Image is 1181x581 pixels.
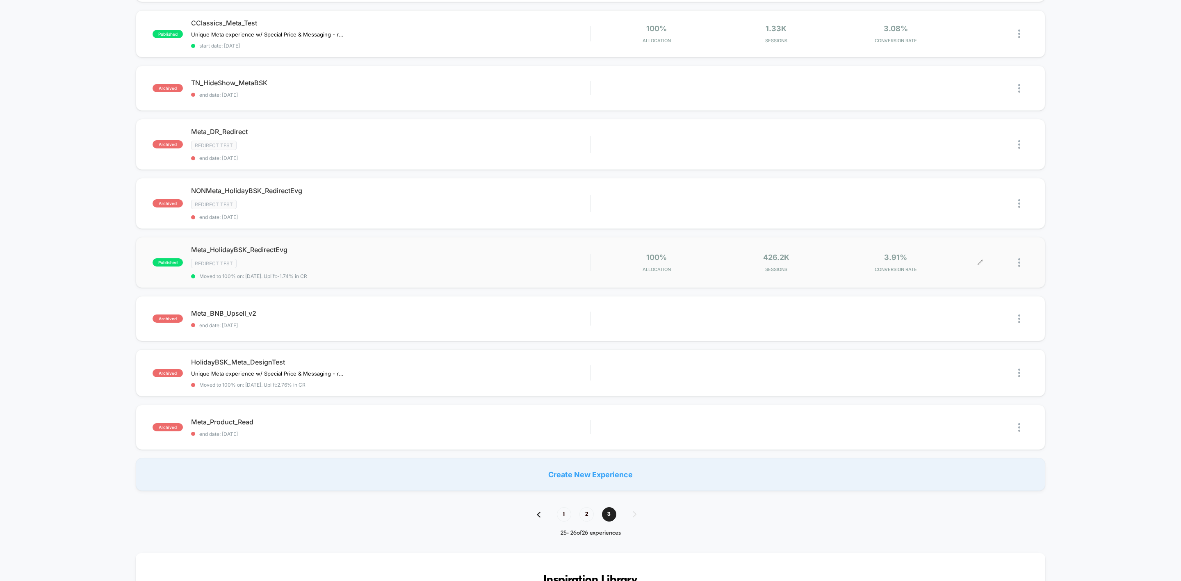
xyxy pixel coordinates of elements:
img: close [1018,314,1020,323]
span: CClassics_Meta_Test [191,19,590,27]
img: pagination back [537,512,540,517]
span: 1 [557,507,571,522]
span: Meta_DR_Redirect [191,128,590,136]
img: close [1018,258,1020,267]
span: end date: [DATE] [191,92,590,98]
span: end date: [DATE] [191,155,590,161]
span: published [153,258,183,267]
span: Moved to 100% on: [DATE] . Uplift: 2.76% in CR [199,382,306,388]
span: archived [153,84,183,92]
span: archived [153,369,183,377]
span: Sessions [718,267,834,272]
span: Unique Meta experience w/ Special Price & Messaging - run through FB AB test Tool for data purposes [191,370,343,377]
div: 25 - 26 of 26 experiences [529,530,653,537]
span: 1.33k [766,24,787,33]
span: start date: [DATE] [191,43,590,49]
span: Allocation [643,38,671,43]
span: end date: [DATE] [191,431,590,437]
span: Unique Meta experience w/ Special Price & Messaging - run through FB AB test Tool for data purposes [191,31,343,38]
span: 100% [646,24,667,33]
span: Redirect Test [191,200,237,209]
img: close [1018,84,1020,93]
img: close [1018,140,1020,149]
span: 426.2k [763,253,789,262]
img: close [1018,199,1020,208]
span: CONVERSION RATE [838,38,953,43]
div: Create New Experience [136,458,1045,491]
span: 3.91% [884,253,907,262]
span: 3 [602,507,616,522]
span: archived [153,314,183,323]
span: TN_HideShow_MetaBSK [191,79,590,87]
span: 100% [646,253,667,262]
span: Meta_HolidayBSK_RedirectEvg [191,246,590,254]
img: close [1018,369,1020,377]
span: archived [153,140,183,148]
span: 2 [579,507,594,522]
img: close [1018,423,1020,432]
span: Moved to 100% on: [DATE] . Uplift: -1.74% in CR [199,273,307,279]
span: CONVERSION RATE [838,267,953,272]
span: end date: [DATE] [191,322,590,328]
span: Allocation [643,267,671,272]
span: Redirect Test [191,259,237,268]
span: archived [153,199,183,207]
span: Meta_Product_Read [191,418,590,426]
span: NONMeta_HolidayBSK_RedirectEvg [191,187,590,195]
span: archived [153,423,183,431]
span: published [153,30,183,38]
span: end date: [DATE] [191,214,590,220]
span: HolidayBSK_Meta_DesignTest [191,358,590,366]
span: 3.08% [884,24,908,33]
span: Redirect Test [191,141,237,150]
img: close [1018,30,1020,38]
span: Sessions [718,38,834,43]
span: Meta_BNB_Upsell_v2 [191,309,590,317]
